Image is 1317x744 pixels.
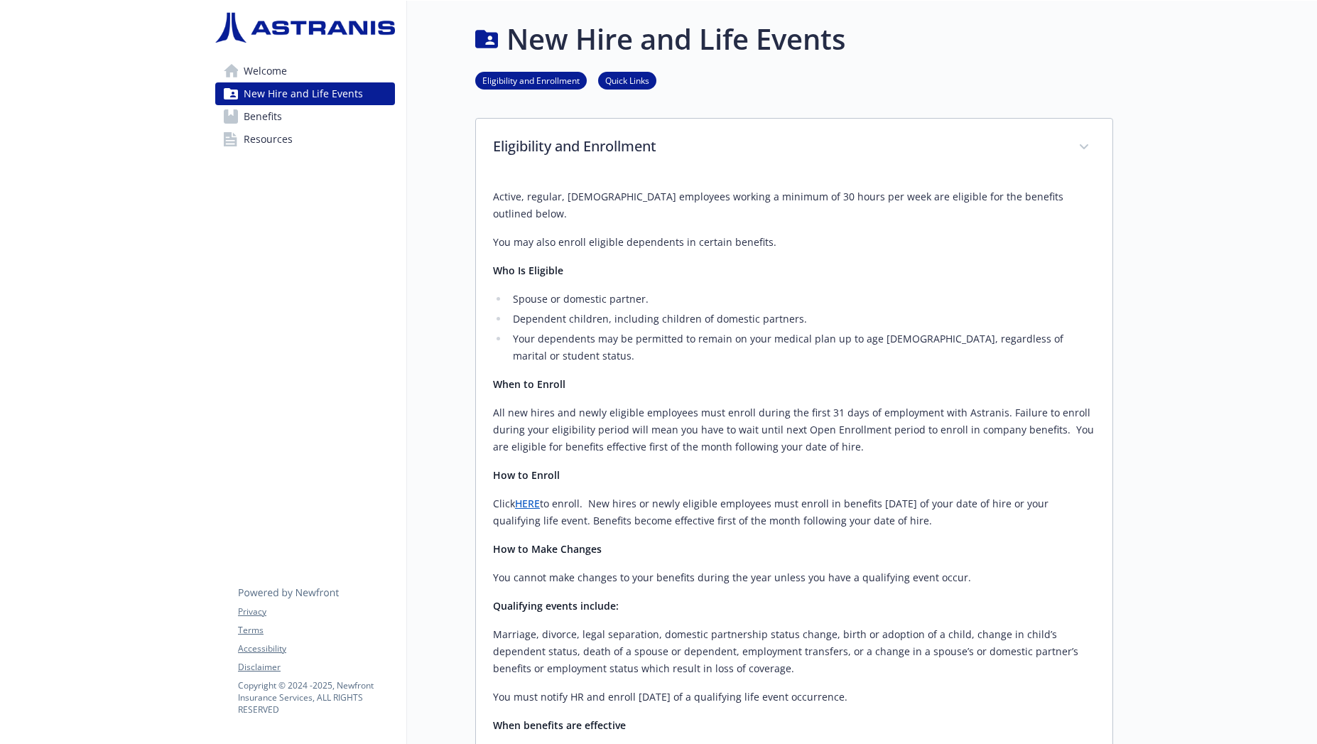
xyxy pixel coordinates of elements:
p: Active, regular, [DEMOGRAPHIC_DATA] employees working a minimum of 30 hours per week are eligible... [493,188,1095,222]
p: Marriage, divorce, legal separation, domestic partnership status change, birth or adoption of a c... [493,626,1095,677]
a: Disclaimer [238,661,394,674]
a: Quick Links [598,73,656,87]
a: Eligibility and Enrollment [475,73,587,87]
span: Resources [244,128,293,151]
h1: New Hire and Life Events [506,18,845,60]
strong: When benefits are effective [493,718,626,732]
strong: Qualifying events include: [493,599,619,613]
strong: How to Make Changes [493,542,602,556]
span: New Hire and Life Events [244,82,363,105]
a: Welcome [215,60,395,82]
a: Terms [238,624,394,637]
a: Resources [215,128,395,151]
li: Dependent children, including children of domestic partners. [509,311,1095,328]
li: Your dependents may be permitted to remain on your medical plan up to age [DEMOGRAPHIC_DATA], reg... [509,330,1095,365]
p: Eligibility and Enrollment [493,136,1061,157]
p: All new hires and newly eligible employees must enroll during the first 31 days of employment wit... [493,404,1095,455]
p: You may also enroll eligible dependents in certain benefits. [493,234,1095,251]
strong: When to Enroll [493,377,565,391]
div: Eligibility and Enrollment [476,119,1112,177]
p: You cannot make changes to your benefits during the year unless you have a qualifying event occur. [493,569,1095,586]
strong: Who Is Eligible [493,264,563,277]
p: Copyright © 2024 - 2025 , Newfront Insurance Services, ALL RIGHTS RESERVED [238,679,394,716]
span: Benefits [244,105,282,128]
a: Privacy [238,605,394,618]
a: Benefits [215,105,395,128]
p: You must notify HR and enroll [DATE] of a qualifying life event occurrence. [493,689,1095,706]
p: Click to enroll. New hires or newly eligible employees must enroll in benefits [DATE] of your dat... [493,495,1095,529]
a: New Hire and Life Events [215,82,395,105]
span: Welcome [244,60,287,82]
li: Spouse or domestic partner. [509,291,1095,308]
a: HERE [515,497,540,510]
strong: How to Enroll [493,468,560,482]
a: Accessibility [238,642,394,655]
